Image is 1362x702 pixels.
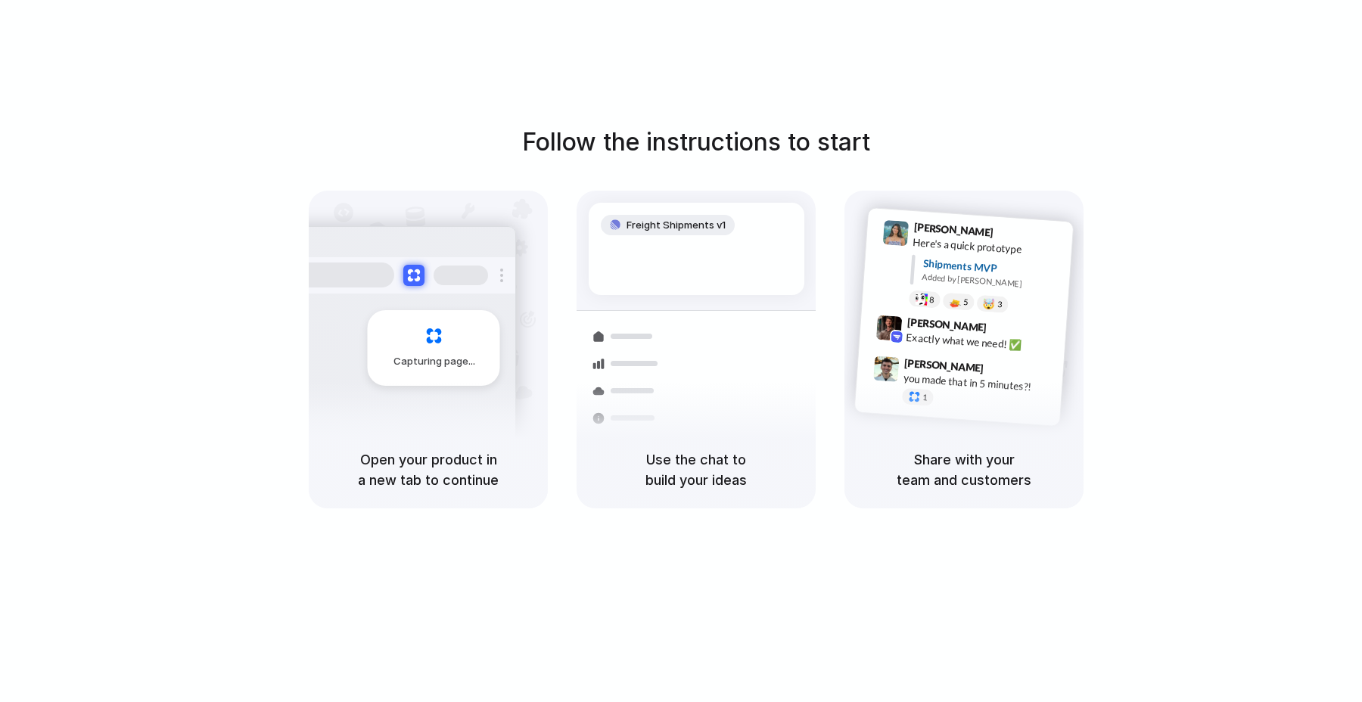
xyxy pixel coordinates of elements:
[522,124,870,160] h1: Follow the instructions to start
[983,298,996,309] div: 🤯
[906,329,1057,355] div: Exactly what we need! ✅
[929,295,934,303] span: 8
[393,354,477,369] span: Capturing page
[906,313,987,335] span: [PERSON_NAME]
[997,300,1003,308] span: 3
[913,219,994,241] span: [PERSON_NAME]
[998,225,1029,244] span: 9:41 AM
[922,393,928,401] span: 1
[922,270,1061,292] div: Added by [PERSON_NAME]
[991,321,1022,339] span: 9:42 AM
[988,362,1019,380] span: 9:47 AM
[595,449,798,490] h5: Use the chat to build your ideas
[627,218,726,233] span: Freight Shipments v1
[327,449,530,490] h5: Open your product in a new tab to continue
[903,370,1054,396] div: you made that in 5 minutes?!
[863,449,1065,490] h5: Share with your team and customers
[963,297,969,306] span: 5
[913,234,1064,259] div: Here's a quick prototype
[922,255,1062,280] div: Shipments MVP
[904,354,984,376] span: [PERSON_NAME]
